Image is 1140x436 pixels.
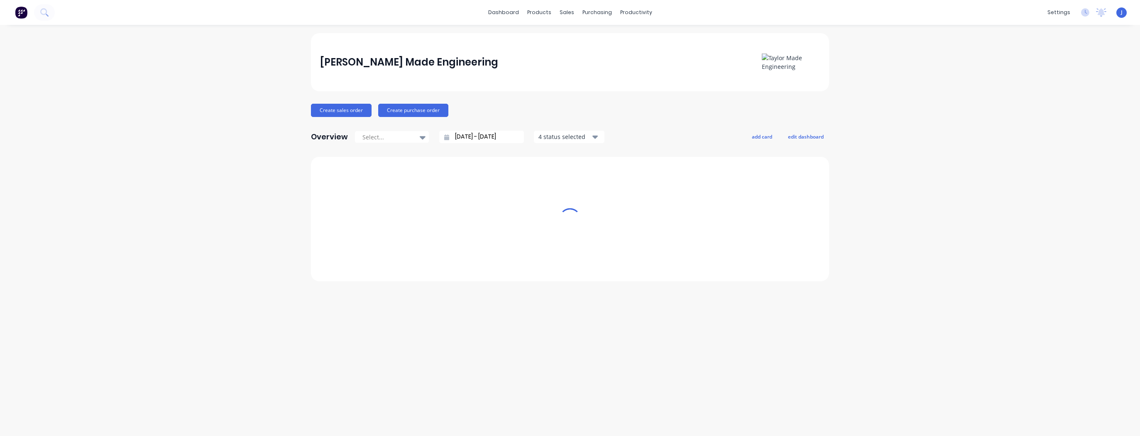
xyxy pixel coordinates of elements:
[762,54,820,71] img: Taylor Made Engineering
[555,6,578,19] div: sales
[746,131,778,142] button: add card
[578,6,616,19] div: purchasing
[534,131,604,143] button: 4 status selected
[311,104,372,117] button: Create sales order
[320,54,498,71] div: [PERSON_NAME] Made Engineering
[15,6,27,19] img: Factory
[616,6,656,19] div: productivity
[484,6,523,19] a: dashboard
[1043,6,1074,19] div: settings
[783,131,829,142] button: edit dashboard
[1121,9,1123,16] span: J
[378,104,448,117] button: Create purchase order
[523,6,555,19] div: products
[311,129,348,145] div: Overview
[538,132,591,141] div: 4 status selected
